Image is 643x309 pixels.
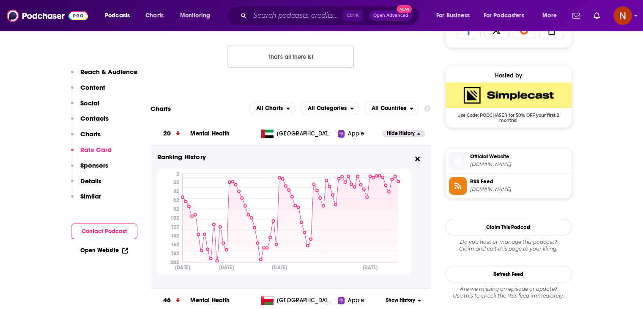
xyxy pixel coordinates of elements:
[173,197,179,203] tspan: 62
[277,130,332,138] span: United Arab Emirates
[190,297,230,304] a: Mental Health
[449,177,568,195] a: RSS Feed[DOMAIN_NAME]
[256,105,283,111] span: All Charts
[445,266,572,282] button: Refresh Feed
[382,130,424,137] button: Hide History
[470,186,568,193] span: feeds.simplecast.com
[157,152,411,162] h3: Ranking History
[175,265,190,271] tspan: [DATE]
[470,178,568,185] span: RSS Feed
[478,9,536,22] button: open menu
[71,130,101,146] button: Charts
[80,83,105,91] p: Content
[373,14,408,18] span: Open Advanced
[449,152,568,170] a: Official Website[DOMAIN_NAME]
[71,83,105,99] button: Content
[170,233,179,239] tspan: 142
[445,239,572,246] span: Do you host or manage this podcast?
[170,215,179,221] tspan: 102
[446,108,572,123] span: Use Code: PODCHASER for 50% OFF your first 2 months!
[446,72,572,79] div: Hosted by
[71,223,137,239] button: Contact Podcast
[430,9,480,22] button: open menu
[235,6,427,25] div: Search podcasts, credits, & more...
[71,99,99,115] button: Social
[445,239,572,252] div: Claim and edit this page to your liking.
[71,161,108,177] button: Sponsors
[227,45,354,68] button: Nothing here.
[80,146,112,154] p: Rate Card
[387,130,415,137] span: Hide History
[71,177,101,193] button: Details
[71,114,109,130] button: Contacts
[80,130,101,138] p: Charts
[364,102,419,115] h2: Countries
[301,102,359,115] button: open menu
[80,114,109,122] p: Contacts
[484,10,524,22] span: For Podcasters
[170,259,179,265] tspan: 202
[219,265,234,271] tspan: [DATE]
[536,9,567,22] button: open menu
[80,247,128,254] a: Open Website
[80,99,99,107] p: Social
[446,83,572,122] a: SimpleCast Deal: Use Code: PODCHASER for 50% OFF your first 2 months!
[613,6,632,25] img: User Profile
[80,161,108,169] p: Sponsors
[250,9,343,22] input: Search podcasts, credits, & more...
[173,188,179,194] tspan: 42
[71,68,137,83] button: Reach & Audience
[173,179,179,185] tspan: 22
[140,9,169,22] a: Charts
[446,83,572,108] img: SimpleCast Deal: Use Code: PODCHASER for 50% OFF your first 2 months!
[613,6,632,25] button: Show profile menu
[590,8,603,23] a: Show notifications dropdown
[272,265,287,271] tspan: [DATE]
[386,297,415,304] span: Show History
[163,295,171,305] h3: 46
[445,219,572,235] button: Claim This Podcast
[249,102,296,115] h2: Platforms
[362,265,378,271] tspan: [DATE]
[348,296,364,305] span: Apple
[170,224,179,230] tspan: 122
[382,297,424,304] button: Show History
[301,102,359,115] h2: Categories
[190,130,230,137] a: Mental Health
[150,122,191,145] a: 20
[249,102,296,115] button: open menu
[343,10,363,21] span: Ctrl K
[470,161,568,168] span: yuwab-ywwb.simplecast.com
[176,171,179,177] tspan: 2
[170,242,179,248] tspan: 162
[174,9,221,22] button: open menu
[569,8,583,23] a: Show notifications dropdown
[145,10,164,22] span: Charts
[180,10,210,22] span: Monitoring
[71,192,101,208] button: Similar
[277,296,332,305] span: Oman
[257,296,338,305] a: [GEOGRAPHIC_DATA]
[364,102,419,115] button: open menu
[71,146,112,161] button: Rate Card
[470,153,568,160] span: Official Website
[105,10,130,22] span: Podcasts
[163,129,171,138] h3: 20
[257,130,338,138] a: [GEOGRAPHIC_DATA]
[170,251,179,257] tspan: 182
[150,105,171,113] h2: Charts
[7,8,88,24] img: Podchaser - Follow, Share and Rate Podcasts
[80,192,101,200] p: Similar
[348,130,364,138] span: Apple
[542,10,557,22] span: More
[436,10,470,22] span: For Business
[80,68,137,76] p: Reach & Audience
[372,105,406,111] span: All Countries
[369,11,412,21] button: Open AdvancedNew
[99,9,141,22] button: open menu
[397,5,412,13] span: New
[173,206,179,212] tspan: 82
